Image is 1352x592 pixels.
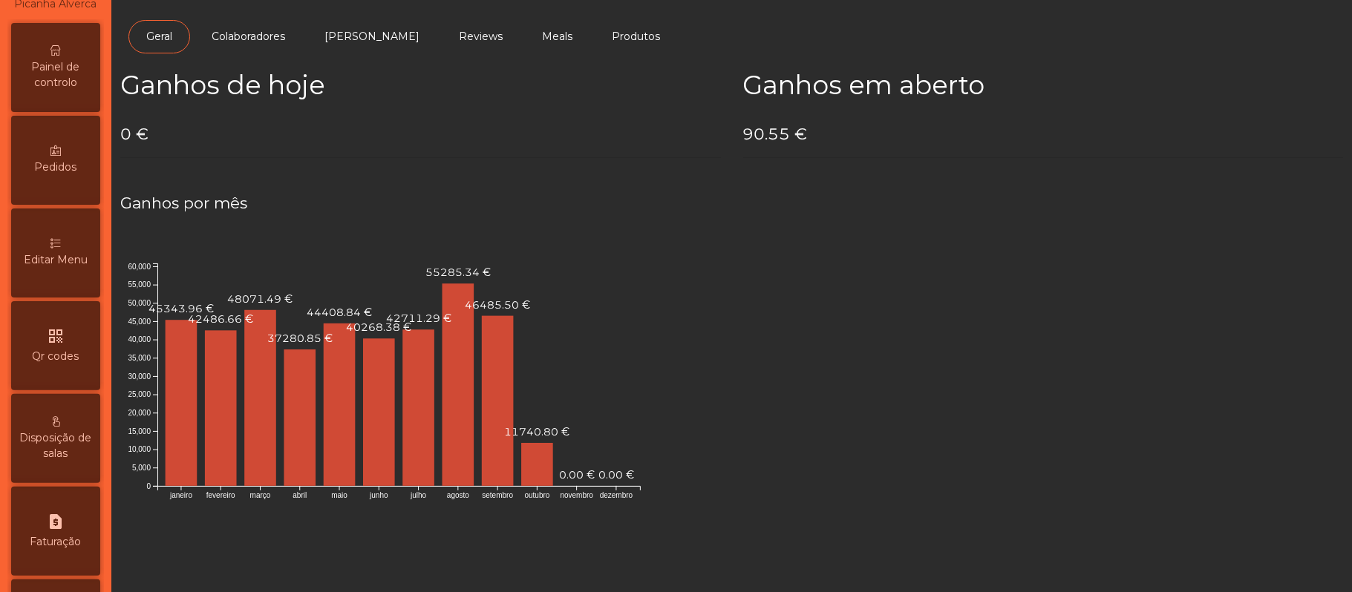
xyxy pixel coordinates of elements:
text: 42486.66 € [188,312,253,326]
span: Qr codes [33,349,79,364]
text: dezembro [600,491,633,499]
text: julho [410,491,427,499]
h4: 0 € [120,123,721,145]
text: 50,000 [128,299,151,307]
text: 5,000 [132,464,151,472]
span: Editar Menu [24,252,88,268]
text: março [250,491,271,499]
h2: Ganhos de hoje [120,70,721,101]
text: 0.00 € [559,468,595,481]
text: 55285.34 € [425,266,491,279]
a: Meals [524,20,590,53]
text: 42711.29 € [386,312,451,325]
h4: Ganhos por mês [120,192,1343,214]
text: 11740.80 € [504,425,569,438]
text: 30,000 [128,372,151,381]
text: 45343.96 € [148,302,214,315]
i: request_page [47,513,65,530]
text: 25,000 [128,390,151,398]
text: 48071.49 € [228,292,293,306]
text: junho [369,491,388,499]
text: 15,000 [128,427,151,435]
text: 0 [146,482,151,490]
text: outubro [525,491,550,499]
span: Pedidos [35,159,77,175]
text: setembro [482,491,513,499]
text: 10,000 [128,445,151,453]
text: 60,000 [128,263,151,271]
text: 20,000 [128,409,151,417]
span: Faturação [30,534,82,550]
a: [PERSON_NAME] [307,20,437,53]
text: abril [293,491,307,499]
text: 0.00 € [598,468,634,481]
a: Produtos [594,20,678,53]
text: 46485.50 € [465,298,530,312]
h2: Ganhos em aberto [743,70,1344,101]
text: maio [331,491,347,499]
span: Disposição de salas [15,430,97,461]
text: 40268.38 € [346,320,411,334]
h4: 90.55 € [743,123,1344,145]
text: fevereiro [206,491,235,499]
a: Geral [128,20,190,53]
i: qr_code [47,327,65,345]
text: 40,000 [128,335,151,343]
text: janeiro [169,491,192,499]
span: Painel de controlo [15,59,97,91]
text: 35,000 [128,354,151,362]
text: 44408.84 € [307,306,372,319]
text: novembro [561,491,594,499]
a: Reviews [441,20,520,53]
text: 45,000 [128,318,151,326]
a: Colaboradores [194,20,303,53]
text: 55,000 [128,280,151,289]
text: 37280.85 € [267,332,333,345]
text: agosto [447,491,469,499]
